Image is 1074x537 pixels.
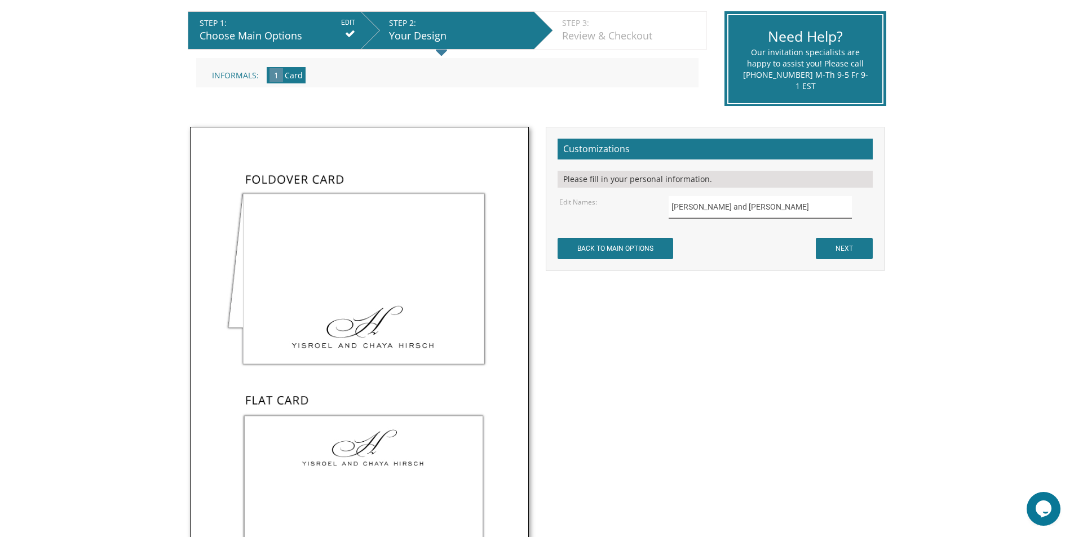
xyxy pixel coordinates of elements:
[389,17,528,29] div: STEP 2:
[562,29,701,43] div: Review & Checkout
[558,171,873,188] div: Please fill in your personal information.
[269,68,283,82] span: 1
[562,17,701,29] div: STEP 3:
[1027,492,1063,526] iframe: chat widget
[558,139,873,160] h2: Customizations
[558,238,673,259] input: BACK TO MAIN OPTIONS
[389,29,528,43] div: Your Design
[341,17,355,28] input: EDIT
[816,238,873,259] input: NEXT
[200,17,355,29] div: STEP 1:
[285,70,303,81] span: Card
[742,26,868,47] div: Need Help?
[200,29,355,43] div: Choose Main Options
[559,197,597,207] label: Edit Names:
[742,47,868,92] div: Our invitation specialists are happy to assist you! Please call [PHONE_NUMBER] M-Th 9-5 Fr 9-1 EST
[212,70,259,81] span: Informals:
